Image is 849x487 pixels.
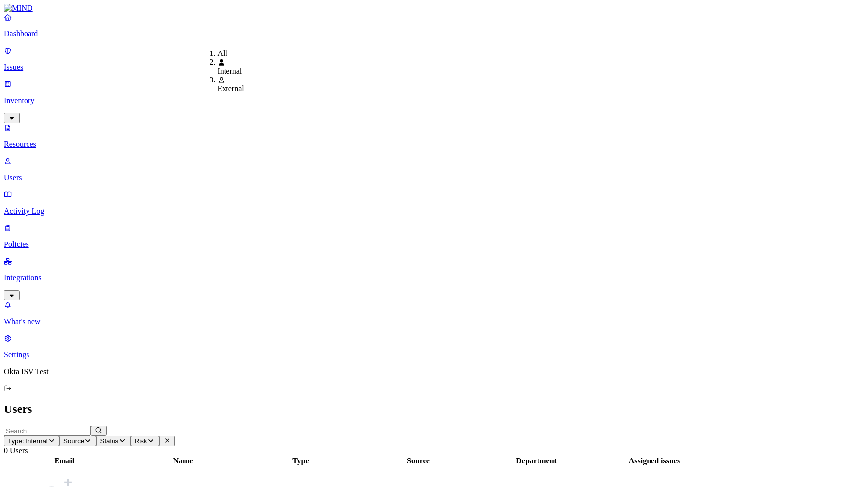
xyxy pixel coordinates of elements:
[4,80,845,122] a: Inventory
[4,403,845,416] h2: Users
[4,4,845,13] a: MIND
[596,457,712,465] div: Assigned issues
[4,446,28,455] span: 0 Users
[4,29,845,38] p: Dashboard
[4,140,845,149] p: Resources
[4,317,845,326] p: What's new
[218,67,242,75] span: Internal
[4,207,845,216] p: Activity Log
[4,300,845,326] a: What's new
[4,351,845,359] p: Settings
[361,457,477,465] div: Source
[4,190,845,216] a: Activity Log
[135,437,147,445] span: Risk
[125,457,241,465] div: Name
[4,4,33,13] img: MIND
[5,457,123,465] div: Email
[478,457,594,465] div: Department
[4,367,845,376] p: Okta ISV Test
[63,437,84,445] span: Source
[4,96,845,105] p: Inventory
[100,437,119,445] span: Status
[4,426,91,436] input: Search
[4,240,845,249] p: Policies
[4,63,845,72] p: Issues
[4,123,845,149] a: Resources
[4,334,845,359] a: Settings
[4,223,845,249] a: Policies
[4,157,845,182] a: Users
[218,84,244,93] span: External
[8,437,48,445] span: Type: Internal
[4,273,845,282] p: Integrations
[4,13,845,38] a: Dashboard
[4,46,845,72] a: Issues
[4,257,845,299] a: Integrations
[243,457,358,465] div: Type
[4,173,845,182] p: Users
